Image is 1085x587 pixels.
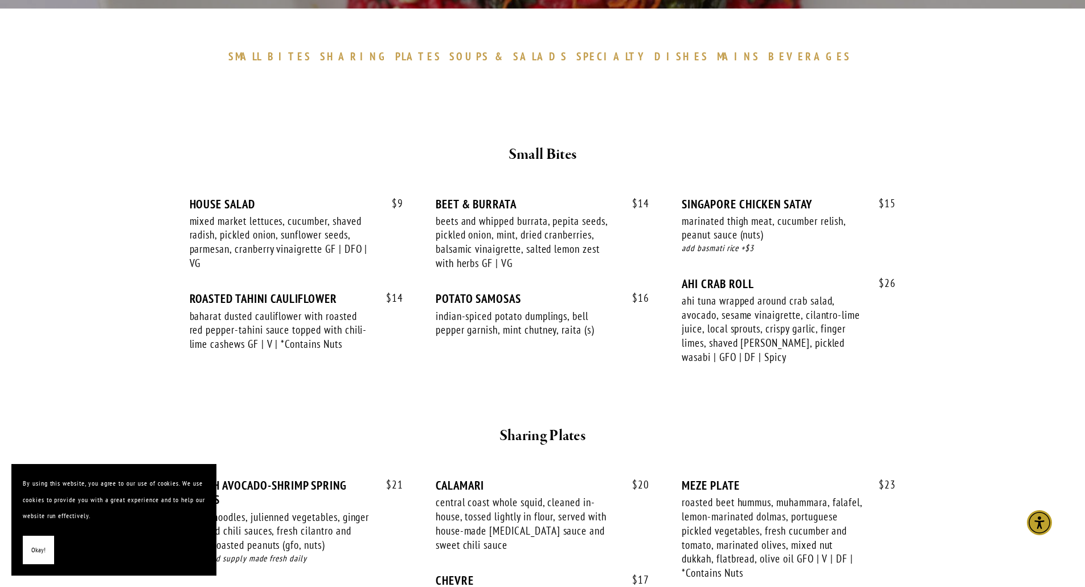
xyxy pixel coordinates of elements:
[190,309,371,351] div: baharat dusted cauliflower with roasted red pepper-tahini sauce topped with chili-lime cashews GF...
[31,542,46,559] span: Okay!
[436,478,649,492] div: CALAMARI
[682,197,895,211] div: SINGAPORE CHICKEN SATAY
[879,196,885,210] span: $
[11,464,216,576] section: Cookie banner
[449,50,573,63] a: SOUPS&SALADS
[621,197,649,210] span: 14
[513,50,568,63] span: SALADS
[576,50,649,63] span: SPECIALTY
[768,50,851,63] span: BEVERAGES
[375,292,403,305] span: 14
[320,50,390,63] span: SHARING
[23,475,205,524] p: By using this website, you agree to our use of cookies. We use cookies to provide you with a grea...
[682,277,895,291] div: AHI CRAB ROLL
[380,197,403,210] span: 9
[682,242,895,255] div: add basmati rice +$3
[23,536,54,565] button: Okay!
[717,50,760,63] span: MAINS
[436,214,617,270] div: beets and whipped burrata, pepita seeds, pickled onion, mint, dried cranberries, balsamic vinaigr...
[395,50,441,63] span: PLATES
[190,197,403,211] div: HOUSE SALAD
[190,552,403,565] div: a limited supply made fresh daily
[1027,510,1052,535] div: Accessibility Menu
[682,478,895,492] div: MEZE PLATE
[436,292,649,306] div: POTATO SAMOSAS
[190,214,371,270] div: mixed market lettuces, cucumber, shaved radish, pickled onion, sunflower seeds, parmesan, cranber...
[867,277,896,290] span: 26
[436,309,617,337] div: indian-spiced potato dumplings, bell pepper garnish, mint chutney, raita (s)
[576,50,714,63] a: SPECIALTYDISHES
[386,478,392,491] span: $
[268,50,312,63] span: BITES
[449,50,489,63] span: SOUPS
[190,510,371,552] div: glass noodles, julienned vegetables, ginger soy and chili sauces, fresh cilantro and mint, roaste...
[632,291,638,305] span: $
[495,50,507,63] span: &
[190,478,403,507] div: FRESH AVOCADO-SHRIMP SPRING ROLLS
[879,276,885,290] span: $
[621,478,649,491] span: 20
[768,50,857,63] a: BEVERAGES
[621,573,649,586] span: 17
[717,50,765,63] a: MAINS
[632,478,638,491] span: $
[228,50,318,63] a: SMALLBITES
[375,478,403,491] span: 21
[682,495,863,580] div: roasted beet hummus, muhammara, falafel, lemon-marinated dolmas, portuguese pickled vegetables, f...
[867,478,896,491] span: 23
[392,196,398,210] span: $
[682,214,863,242] div: marinated thigh meat, cucumber relish, peanut sauce (nuts)
[632,573,638,586] span: $
[632,196,638,210] span: $
[436,495,617,552] div: central coast whole squid, cleaned in-house, tossed lightly in flour, served with house-made [MED...
[228,50,263,63] span: SMALL
[320,50,447,63] a: SHARINGPLATES
[621,292,649,305] span: 16
[499,426,586,446] strong: Sharing Plates
[682,294,863,364] div: ahi tuna wrapped around crab salad, avocado, sesame vinaigrette, cilantro-lime juice, local sprou...
[654,50,709,63] span: DISHES
[386,291,392,305] span: $
[867,197,896,210] span: 15
[879,478,885,491] span: $
[509,145,576,165] strong: Small Bites
[436,197,649,211] div: BEET & BURRATA
[190,292,403,306] div: ROASTED TAHINI CAULIFLOWER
